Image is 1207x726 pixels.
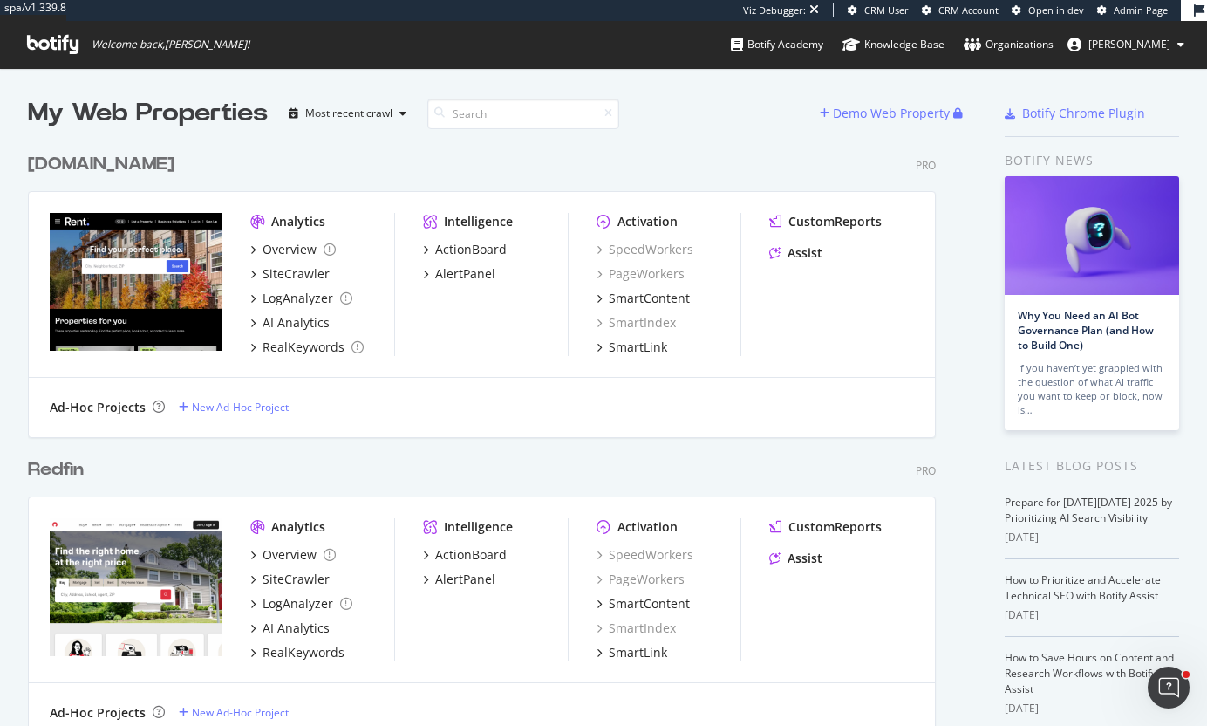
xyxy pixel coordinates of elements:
[282,99,413,127] button: Most recent crawl
[964,36,1054,53] div: Organizations
[192,400,289,414] div: New Ad-Hoc Project
[609,644,667,661] div: SmartLink
[435,571,495,588] div: AlertPanel
[435,265,495,283] div: AlertPanel
[250,339,364,356] a: RealKeywords
[609,290,690,307] div: SmartContent
[435,241,507,258] div: ActionBoard
[271,518,325,536] div: Analytics
[28,457,84,483] div: Redfin
[263,546,317,564] div: Overview
[964,21,1054,68] a: Organizations
[609,595,690,613] div: SmartContent
[769,213,882,230] a: CustomReports
[250,546,336,564] a: Overview
[1005,151,1179,170] div: Botify news
[1088,37,1170,51] span: Lilian Sparer
[444,213,513,230] div: Intelligence
[597,265,685,283] a: PageWorkers
[597,620,676,637] a: SmartIndex
[263,290,333,307] div: LogAnalyzer
[1097,3,1168,17] a: Admin Page
[731,21,823,68] a: Botify Academy
[864,3,909,17] span: CRM User
[1005,572,1161,603] a: How to Prioritize and Accelerate Technical SEO with Botify Assist
[1005,701,1179,716] div: [DATE]
[250,644,344,661] a: RealKeywords
[788,518,882,536] div: CustomReports
[1012,3,1084,17] a: Open in dev
[597,314,676,332] a: SmartIndex
[769,244,822,262] a: Assist
[848,3,909,17] a: CRM User
[1028,3,1084,17] span: Open in dev
[263,265,330,283] div: SiteCrawler
[28,457,91,483] a: Redfin
[28,96,268,131] div: My Web Properties
[597,290,690,307] a: SmartContent
[423,241,507,258] a: ActionBoard
[263,620,330,637] div: AI Analytics
[1005,176,1179,295] img: Why You Need an AI Bot Governance Plan (and How to Build One)
[263,241,317,258] div: Overview
[617,518,678,536] div: Activation
[788,244,822,262] div: Assist
[1114,3,1168,17] span: Admin Page
[1005,495,1172,525] a: Prepare for [DATE][DATE] 2025 by Prioritizing AI Search Visibility
[444,518,513,536] div: Intelligence
[842,36,944,53] div: Knowledge Base
[617,213,678,230] div: Activation
[250,620,330,637] a: AI Analytics
[250,314,330,332] a: AI Analytics
[92,38,249,51] span: Welcome back, [PERSON_NAME] !
[1018,308,1154,353] a: Why You Need an AI Bot Governance Plan (and How to Build One)
[597,644,667,661] a: SmartLink
[250,571,330,588] a: SiteCrawler
[597,546,693,564] a: SpeedWorkers
[263,314,330,332] div: AI Analytics
[28,152,174,177] div: [DOMAIN_NAME]
[1022,105,1145,122] div: Botify Chrome Plugin
[1054,31,1198,58] button: [PERSON_NAME]
[833,105,950,122] div: Demo Web Property
[1148,667,1190,709] iframe: Intercom live chat
[423,265,495,283] a: AlertPanel
[28,152,181,177] a: [DOMAIN_NAME]
[305,108,392,119] div: Most recent crawl
[50,399,146,416] div: Ad-Hoc Projects
[597,241,693,258] a: SpeedWorkers
[609,339,667,356] div: SmartLink
[820,106,953,120] a: Demo Web Property
[842,21,944,68] a: Knowledge Base
[916,158,936,173] div: Pro
[938,3,999,17] span: CRM Account
[597,595,690,613] a: SmartContent
[788,213,882,230] div: CustomReports
[769,518,882,536] a: CustomReports
[50,518,222,657] img: redfin.com
[820,99,953,127] button: Demo Web Property
[916,463,936,478] div: Pro
[922,3,999,17] a: CRM Account
[50,704,146,722] div: Ad-Hoc Projects
[50,213,222,352] img: rent.com
[1005,650,1174,696] a: How to Save Hours on Content and Research Workflows with Botify Assist
[423,546,507,564] a: ActionBoard
[250,241,336,258] a: Overview
[1005,607,1179,623] div: [DATE]
[1005,105,1145,122] a: Botify Chrome Plugin
[743,3,806,17] div: Viz Debugger:
[427,99,619,129] input: Search
[250,595,352,613] a: LogAnalyzer
[263,644,344,661] div: RealKeywords
[250,265,330,283] a: SiteCrawler
[1005,530,1179,545] div: [DATE]
[597,571,685,588] div: PageWorkers
[263,571,330,588] div: SiteCrawler
[179,400,289,414] a: New Ad-Hoc Project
